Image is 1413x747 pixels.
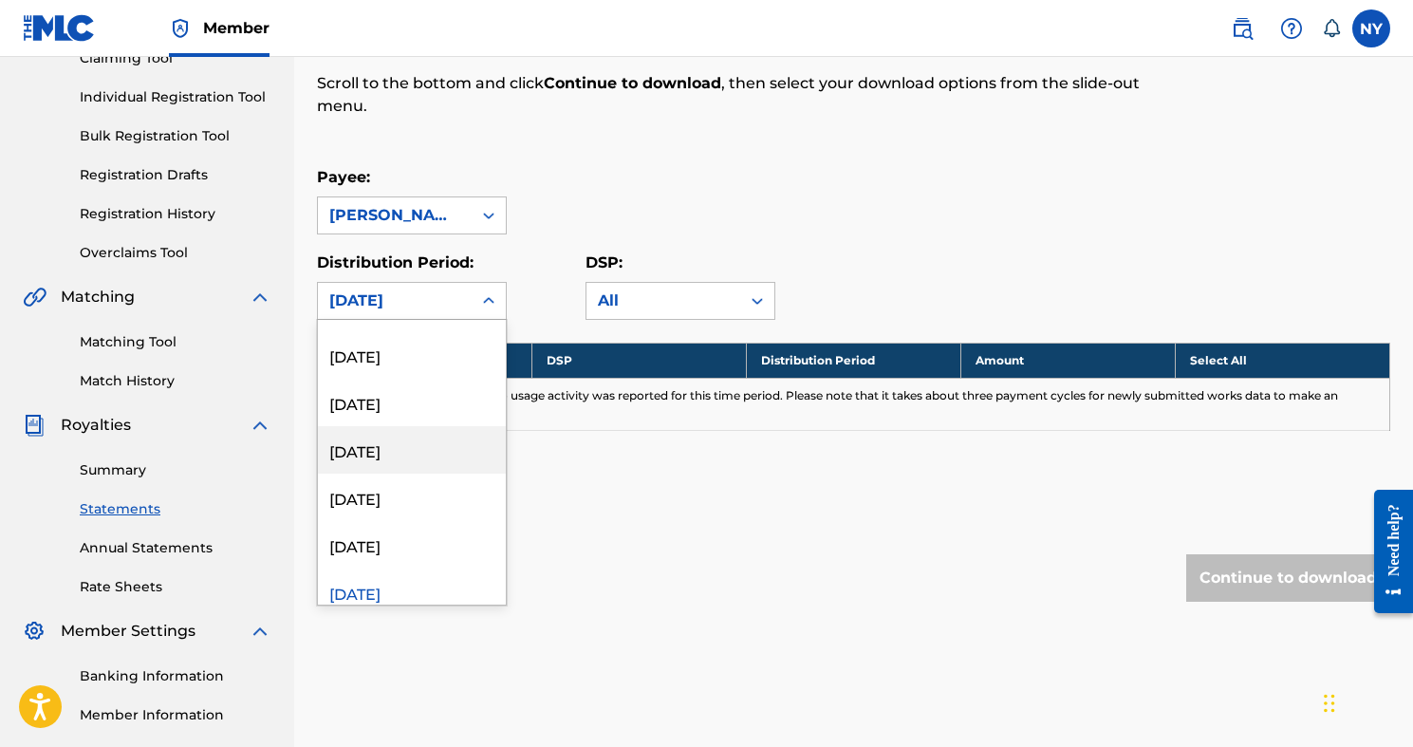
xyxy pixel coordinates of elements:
[80,165,271,185] a: Registration Drafts
[249,620,271,643] img: expand
[80,499,271,519] a: Statements
[598,289,729,312] div: All
[23,14,96,42] img: MLC Logo
[80,371,271,391] a: Match History
[80,332,271,352] a: Matching Tool
[80,666,271,686] a: Banking Information
[586,253,623,271] label: DSP:
[329,204,460,227] div: [PERSON_NAME] Music
[1352,9,1390,47] div: User Menu
[317,72,1143,118] p: Scroll to the bottom and click , then select your download options from the slide-out menu.
[1231,17,1254,40] img: search
[1324,675,1335,732] div: Drag
[544,74,721,92] strong: Continue to download
[80,87,271,107] a: Individual Registration Tool
[80,48,271,68] a: Claiming Tool
[61,414,131,437] span: Royalties
[203,17,270,39] span: Member
[746,343,960,378] th: Distribution Period
[1322,19,1341,38] div: Notifications
[1223,9,1261,47] a: Public Search
[23,414,46,437] img: Royalties
[80,204,271,224] a: Registration History
[80,460,271,480] a: Summary
[80,577,271,597] a: Rate Sheets
[318,379,506,426] div: [DATE]
[318,474,506,521] div: [DATE]
[249,414,271,437] img: expand
[80,538,271,558] a: Annual Statements
[249,286,271,308] img: expand
[317,253,474,271] label: Distribution Period:
[317,168,370,186] label: Payee:
[960,343,1175,378] th: Amount
[1318,656,1413,747] iframe: Chat Widget
[23,620,46,643] img: Member Settings
[80,126,271,146] a: Bulk Registration Tool
[318,569,506,616] div: [DATE]
[61,620,195,643] span: Member Settings
[169,17,192,40] img: Top Rightsholder
[61,286,135,308] span: Matching
[317,378,1390,430] td: No statement is available as no usage activity was reported for this time period. Please note tha...
[329,289,460,312] div: [DATE]
[23,286,46,308] img: Matching
[318,331,506,379] div: [DATE]
[318,426,506,474] div: [DATE]
[318,521,506,569] div: [DATE]
[80,705,271,725] a: Member Information
[80,243,271,263] a: Overclaims Tool
[1273,9,1311,47] div: Help
[531,343,746,378] th: DSP
[1280,17,1303,40] img: help
[1360,475,1413,627] iframe: Resource Center
[1175,343,1389,378] th: Select All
